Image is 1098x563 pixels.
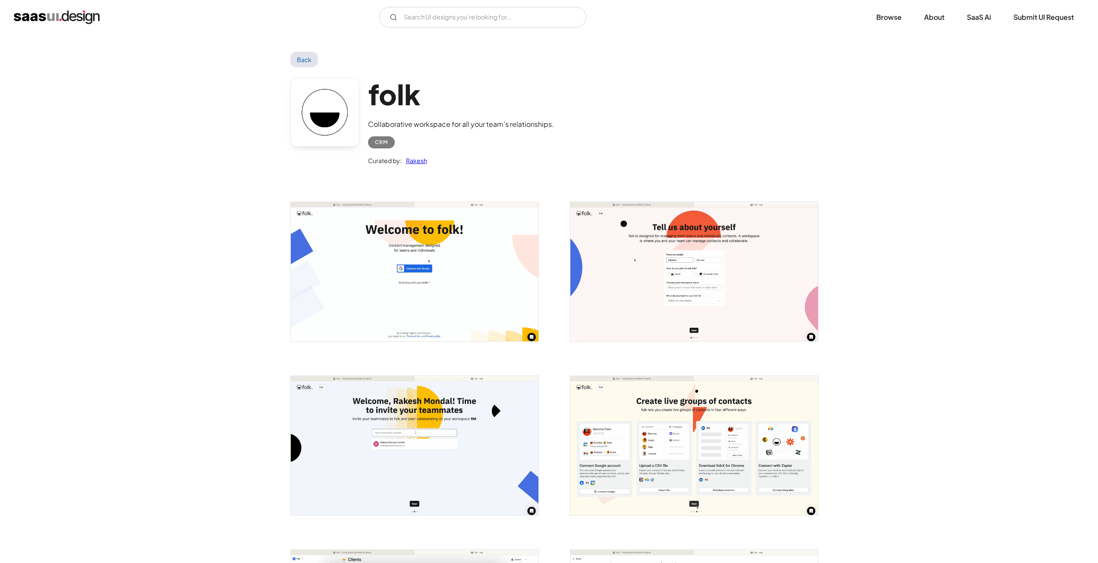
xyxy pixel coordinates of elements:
div: CRM [375,137,388,148]
a: open lightbox [570,202,818,341]
a: open lightbox [291,202,538,341]
a: SaaS Ai [956,8,1001,27]
a: home [14,10,100,24]
a: open lightbox [291,376,538,515]
input: Search UI designs you're looking for... [379,7,586,28]
a: Browse [866,8,912,27]
h1: folk [368,78,554,111]
a: Rakesh [402,155,427,166]
a: Back [290,52,318,67]
a: Submit UI Request [1003,8,1084,27]
form: Email Form [379,7,586,28]
img: 6369f940f7555822a8d165d1_folk%20create%20live%20group%20or%20contact.png [570,376,818,515]
div: Curated by: [368,155,402,166]
img: 6369f940f755584f51d165d2_folk%20more%20about%20user.png [570,202,818,341]
img: 6369f940ca0b104a9ae5cb5a_folk%20invite%20team%20mate%20.png [291,376,538,515]
div: Collaborative workspace for all your team’s relationships. [368,119,554,129]
a: About [914,8,955,27]
img: 6369f93f0238eb820692b911_folk%20login.png [291,202,538,341]
a: open lightbox [570,376,818,515]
